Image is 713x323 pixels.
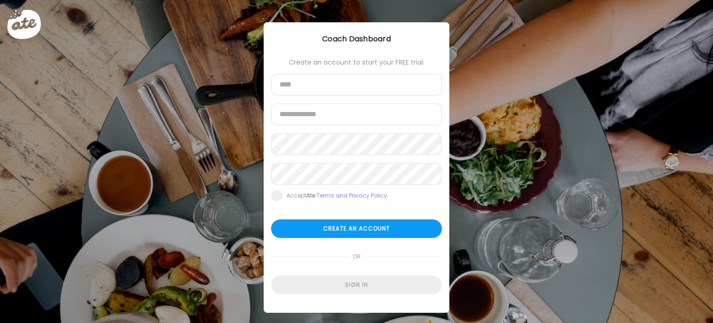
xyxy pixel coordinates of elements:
[349,247,364,266] span: or
[306,191,315,199] b: Ate
[271,59,442,66] div: Create an account to start your FREE trial:
[271,219,442,238] div: Create an account
[264,33,449,45] div: Coach Dashboard
[271,276,442,294] div: Sign in
[317,191,387,199] a: Terms and Privacy Policy
[286,192,387,199] div: Accept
